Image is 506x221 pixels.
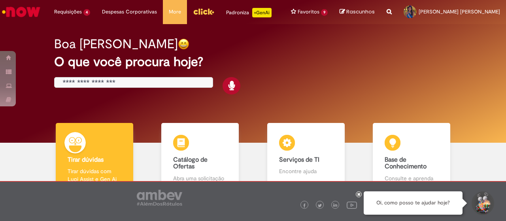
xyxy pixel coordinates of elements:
img: click_logo_yellow_360x200.png [193,6,214,17]
span: Despesas Corporativas [102,8,157,16]
a: Serviços de TI Encontre ajuda [253,123,359,191]
img: logo_footer_ambev_rotulo_gray.png [137,190,182,206]
img: happy-face.png [178,38,189,50]
img: logo_footer_youtube.png [347,200,357,210]
h2: O que você procura hoje? [54,55,451,69]
b: Catálogo de Ofertas [173,156,208,171]
span: 4 [83,9,90,16]
b: Base de Conhecimento [385,156,427,171]
span: [PERSON_NAME] [PERSON_NAME] [419,8,500,15]
img: logo_footer_twitter.png [318,204,322,208]
a: Rascunhos [340,8,375,16]
img: logo_footer_linkedin.png [333,203,337,208]
img: logo_footer_facebook.png [302,204,306,208]
b: Tirar dúvidas [68,156,104,164]
div: Padroniza [226,8,272,17]
span: 9 [321,9,328,16]
button: Iniciar Conversa de Suporte [470,191,494,215]
a: Catálogo de Ofertas Abra uma solicitação [147,123,253,191]
p: Abra uma solicitação [173,174,227,182]
img: ServiceNow [1,4,42,20]
p: Consulte e aprenda [385,174,438,182]
h2: Boa [PERSON_NAME] [54,37,178,51]
span: Favoritos [298,8,319,16]
div: Oi, como posso te ajudar hoje? [364,191,463,215]
span: More [169,8,181,16]
span: Requisições [54,8,82,16]
a: Base de Conhecimento Consulte e aprenda [359,123,465,191]
span: Rascunhos [346,8,375,15]
b: Serviços de TI [279,156,319,164]
p: Tirar dúvidas com Lupi Assist e Gen Ai [68,167,121,183]
p: +GenAi [252,8,272,17]
a: Tirar dúvidas Tirar dúvidas com Lupi Assist e Gen Ai [42,123,147,191]
p: Encontre ajuda [279,167,333,175]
